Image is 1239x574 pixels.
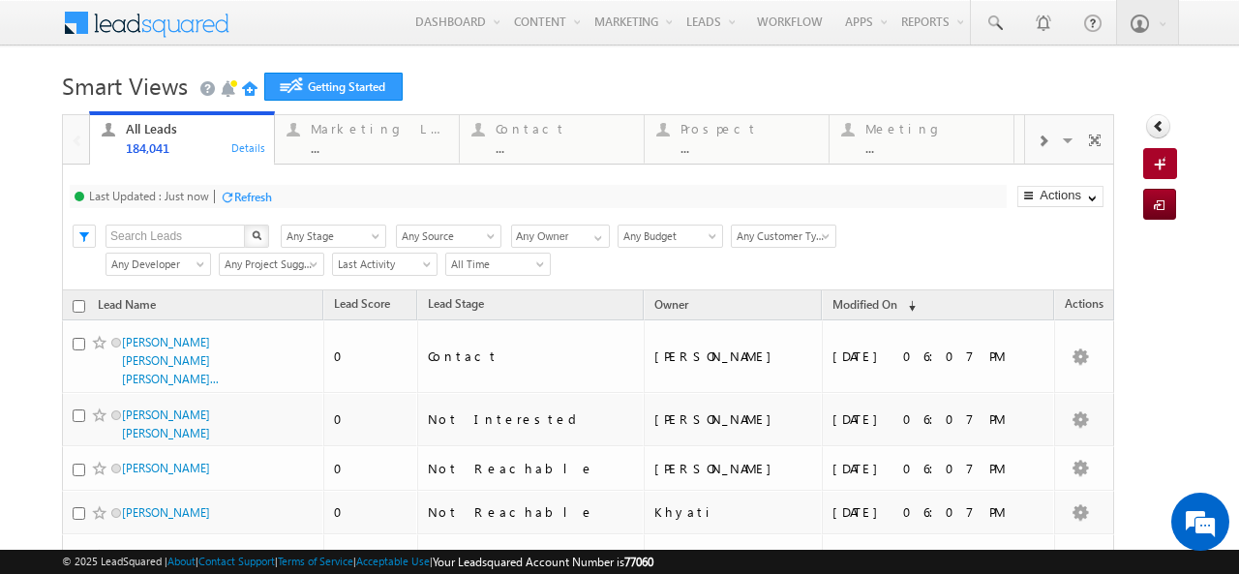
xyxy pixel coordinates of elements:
[333,256,431,273] span: Last Activity
[397,227,495,245] span: Any Source
[445,253,551,276] a: All Time
[832,297,897,312] span: Modified On
[62,553,653,571] span: © 2025 LeadSquared | | | | |
[654,460,813,477] div: [PERSON_NAME]
[418,293,494,318] a: Lead Stage
[1055,293,1113,318] span: Actions
[122,408,210,440] a: [PERSON_NAME] [PERSON_NAME]
[278,555,353,567] a: Terms of Service
[832,503,1046,521] div: [DATE] 06:07 PM
[823,293,925,318] a: Modified On (sorted descending)
[281,225,386,248] a: Any Stage
[428,296,484,311] span: Lead Stage
[73,300,85,313] input: Check all records
[433,555,653,569] span: Your Leadsquared Account Number is
[219,252,322,276] div: Project Suggested Filter
[644,115,830,164] a: Prospect...
[106,253,211,276] a: Any Developer
[618,224,721,248] div: Budget Filter
[230,138,267,156] div: Details
[832,347,1046,365] div: [DATE] 06:07 PM
[1017,186,1103,207] button: Actions
[274,115,460,164] a: Marketing Leads...
[122,461,210,475] a: [PERSON_NAME]
[618,225,723,248] a: Any Budget
[106,256,204,273] span: Any Developer
[428,503,635,521] div: Not Reachable
[88,294,166,319] a: Lead Name
[220,256,317,273] span: Any Project Suggested
[89,111,275,166] a: All Leads184,041Details
[334,296,390,311] span: Lead Score
[62,70,188,101] span: Smart Views
[584,226,608,245] a: Show All Items
[654,347,813,365] div: [PERSON_NAME]
[428,347,635,365] div: Contact
[511,225,610,248] input: Type to Search
[126,121,263,136] div: All Leads
[311,140,448,155] div: ...
[900,298,916,314] span: (sorted descending)
[122,335,219,386] a: [PERSON_NAME] [PERSON_NAME] [PERSON_NAME]...
[459,115,645,164] a: Contact...
[865,121,1003,136] div: Meeting
[865,140,1003,155] div: ...
[732,227,830,245] span: Any Customer Type
[89,189,209,203] div: Last Updated : Just now
[334,347,409,365] div: 0
[654,503,813,521] div: Khyati
[198,555,275,567] a: Contact Support
[511,224,608,248] div: Owner Filter
[832,460,1046,477] div: [DATE] 06:07 PM
[252,230,261,240] img: Search
[680,140,818,155] div: ...
[731,224,834,248] div: Customer Type Filter
[496,121,633,136] div: Contact
[356,555,430,567] a: Acceptable Use
[106,225,246,248] input: Search Leads
[106,252,209,276] div: Developer Filter
[624,555,653,569] span: 77060
[829,115,1014,164] a: Meeting...
[324,293,400,318] a: Lead Score
[281,224,386,248] div: Lead Stage Filter
[234,190,272,204] div: Refresh
[282,227,379,245] span: Any Stage
[654,297,688,312] span: Owner
[334,460,409,477] div: 0
[619,227,716,245] span: Any Budget
[264,73,403,101] a: Getting Started
[496,140,633,155] div: ...
[654,410,813,428] div: [PERSON_NAME]
[446,256,544,273] span: All Time
[428,460,635,477] div: Not Reachable
[428,410,635,428] div: Not Interested
[334,503,409,521] div: 0
[126,140,263,155] div: 184,041
[167,555,196,567] a: About
[731,225,836,248] a: Any Customer Type
[832,410,1046,428] div: [DATE] 06:07 PM
[396,224,501,248] div: Lead Source Filter
[332,253,438,276] a: Last Activity
[334,410,409,428] div: 0
[396,225,501,248] a: Any Source
[680,121,818,136] div: Prospect
[311,121,448,136] div: Marketing Leads
[219,253,324,276] a: Any Project Suggested
[122,505,210,520] a: [PERSON_NAME]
